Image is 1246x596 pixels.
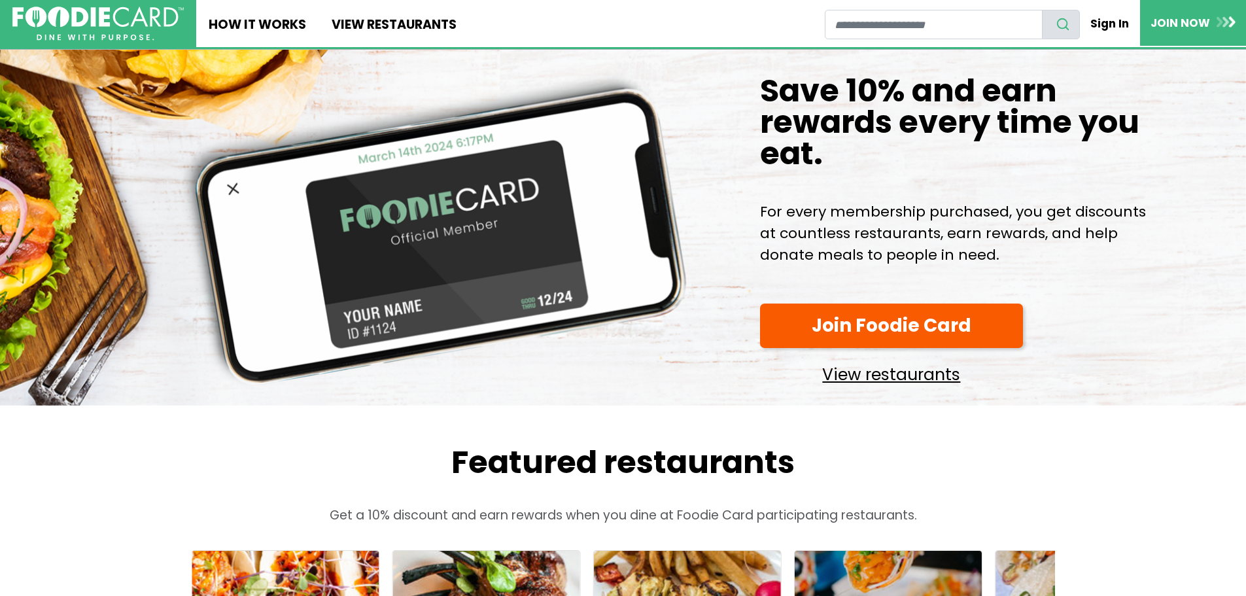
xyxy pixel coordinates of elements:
[760,355,1023,388] a: View restaurants
[760,304,1023,349] a: Join Foodie Card
[1042,10,1080,39] button: search
[825,10,1043,39] input: restaurant search
[1080,9,1140,38] a: Sign In
[165,506,1081,525] p: Get a 10% discount and earn rewards when you dine at Foodie Card participating restaurants.
[165,444,1081,482] h2: Featured restaurants
[760,75,1146,169] h1: Save 10% and earn rewards every time you eat.
[12,7,184,41] img: FoodieCard; Eat, Drink, Save, Donate
[760,201,1146,266] p: For every membership purchased, you get discounts at countless restaurants, earn rewards, and hel...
